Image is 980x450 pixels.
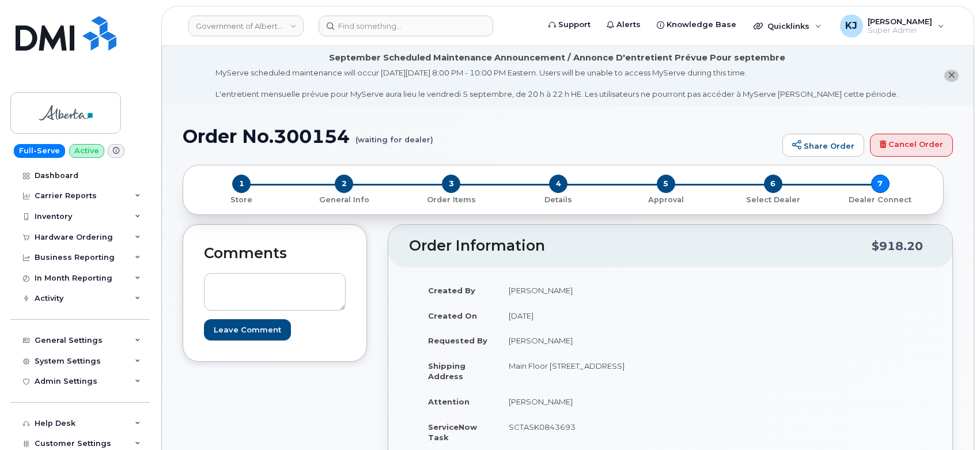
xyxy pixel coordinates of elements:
[498,414,662,450] td: SCTASK0843693
[509,195,607,205] p: Details
[215,67,898,100] div: MyServe scheduled maintenance will occur [DATE][DATE] 8:00 PM - 10:00 PM Eastern. Users will be u...
[724,195,822,205] p: Select Dealer
[329,52,785,64] div: September Scheduled Maintenance Announcement / Annonce D'entretient Prévue Pour septembre
[498,278,662,303] td: [PERSON_NAME]
[402,195,500,205] p: Order Items
[498,389,662,414] td: [PERSON_NAME]
[617,195,715,205] p: Approval
[612,193,720,205] a: 5 Approval
[428,361,466,381] strong: Shipping Address
[720,193,827,205] a: 6 Select Dealer
[870,134,953,157] a: Cancel Order
[505,193,612,205] a: 4 Details
[197,195,286,205] p: Store
[428,397,470,406] strong: Attention
[204,245,346,262] h2: Comments
[398,193,505,205] a: 3 Order Items
[355,126,433,144] small: (waiting for dealer)
[872,235,923,257] div: $918.20
[944,70,959,82] button: close notification
[428,311,477,320] strong: Created On
[192,193,290,205] a: 1 Store
[498,303,662,328] td: [DATE]
[657,175,675,193] span: 5
[232,175,251,193] span: 1
[335,175,353,193] span: 2
[428,422,477,443] strong: ServiceNow Task
[782,134,864,157] a: Share Order
[442,175,460,193] span: 3
[290,193,398,205] a: 2 General Info
[498,328,662,353] td: [PERSON_NAME]
[183,126,777,146] h1: Order No.300154
[409,238,872,254] h2: Order Information
[295,195,393,205] p: General Info
[498,353,662,389] td: Main Floor [STREET_ADDRESS]
[204,319,291,341] input: Leave Comment
[428,286,475,295] strong: Created By
[764,175,782,193] span: 6
[549,175,567,193] span: 4
[428,336,487,345] strong: Requested By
